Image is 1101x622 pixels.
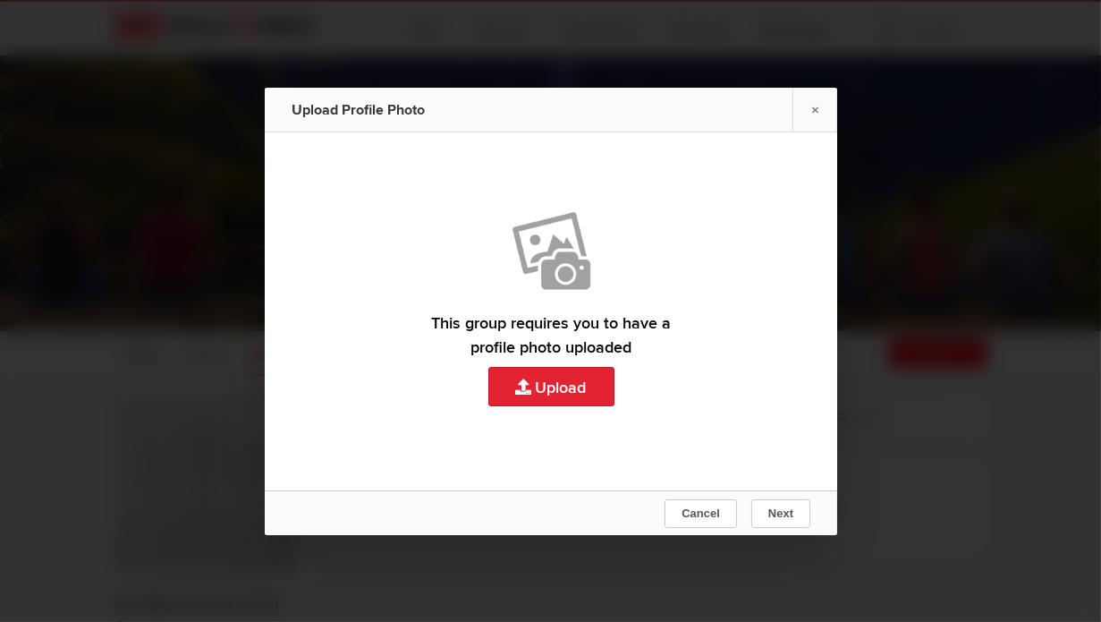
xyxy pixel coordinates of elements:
[767,507,792,520] span: Next
[265,132,837,490] a: Upload
[750,499,809,528] button: Next
[526,140,575,154] span: Upload
[665,499,737,528] button: Cancel
[792,88,837,132] a: ×
[682,507,720,520] span: Cancel
[292,88,488,132] div: Upload Profile Photo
